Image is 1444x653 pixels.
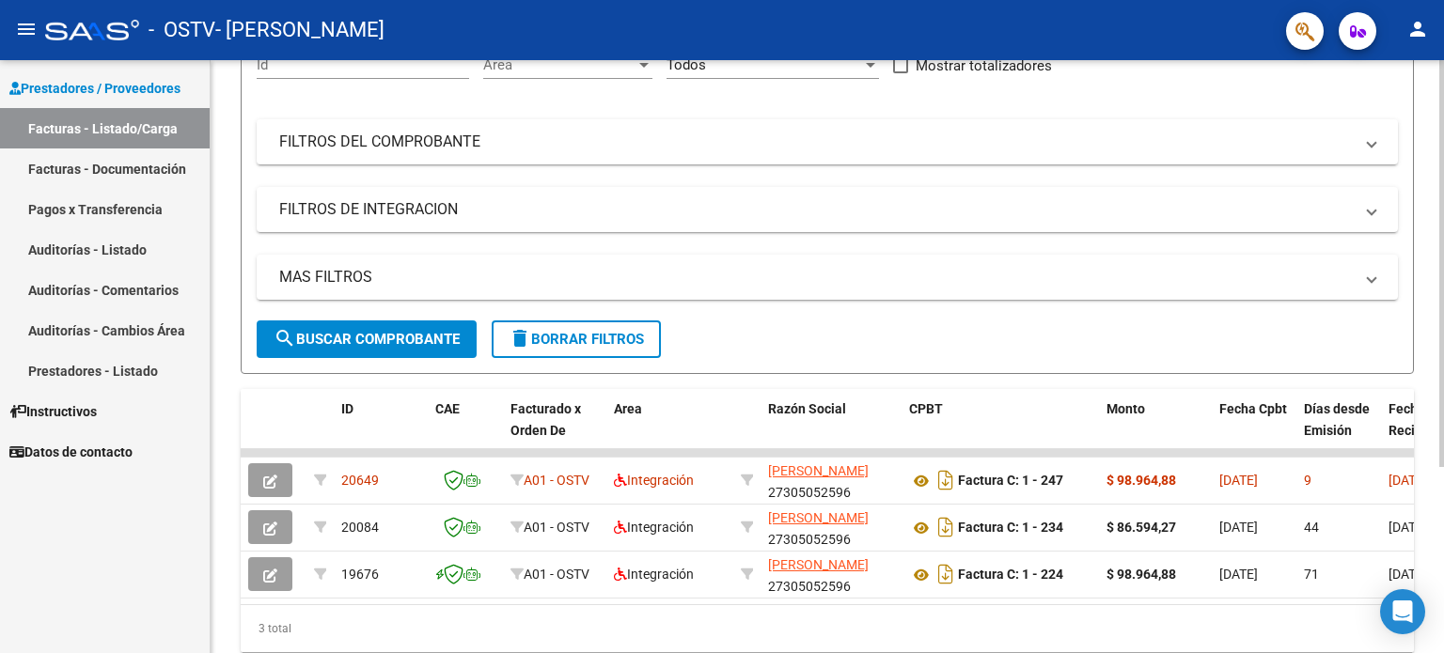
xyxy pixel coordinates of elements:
[241,605,1414,652] div: 3 total
[934,559,958,589] i: Descargar documento
[257,255,1398,300] mat-expansion-panel-header: MAS FILTROS
[768,557,869,572] span: [PERSON_NAME]
[257,187,1398,232] mat-expansion-panel-header: FILTROS DE INTEGRACION
[761,389,902,472] datatable-header-cell: Razón Social
[1107,520,1176,535] strong: $ 86.594,27
[9,78,180,99] span: Prestadores / Proveedores
[768,401,846,416] span: Razón Social
[524,567,589,582] span: A01 - OSTV
[909,401,943,416] span: CPBT
[1107,401,1145,416] span: Monto
[435,401,460,416] span: CAE
[614,473,694,488] span: Integración
[1219,520,1258,535] span: [DATE]
[279,199,1353,220] mat-panel-title: FILTROS DE INTEGRACION
[934,512,958,542] i: Descargar documento
[1212,389,1296,472] datatable-header-cell: Fecha Cpbt
[1304,473,1311,488] span: 9
[614,567,694,582] span: Integración
[9,442,133,462] span: Datos de contacto
[902,389,1099,472] datatable-header-cell: CPBT
[9,401,97,422] span: Instructivos
[1099,389,1212,472] datatable-header-cell: Monto
[1304,567,1319,582] span: 71
[1304,401,1370,438] span: Días desde Emisión
[1380,589,1425,634] div: Open Intercom Messenger
[334,389,428,472] datatable-header-cell: ID
[524,473,589,488] span: A01 - OSTV
[1389,520,1427,535] span: [DATE]
[1219,567,1258,582] span: [DATE]
[215,9,385,51] span: - [PERSON_NAME]
[509,331,644,348] span: Borrar Filtros
[958,521,1063,536] strong: Factura C: 1 - 234
[341,401,353,416] span: ID
[1107,567,1176,582] strong: $ 98.964,88
[916,54,1052,77] span: Mostrar totalizadores
[958,567,1063,583] strong: Factura C: 1 - 224
[958,474,1063,489] strong: Factura C: 1 - 247
[257,119,1398,164] mat-expansion-panel-header: FILTROS DEL COMPROBANTE
[614,520,694,535] span: Integración
[503,389,606,472] datatable-header-cell: Facturado x Orden De
[279,132,1353,152] mat-panel-title: FILTROS DEL COMPROBANTE
[768,554,894,594] div: 27305052596
[614,401,642,416] span: Area
[1304,520,1319,535] span: 44
[274,331,460,348] span: Buscar Comprobante
[524,520,589,535] span: A01 - OSTV
[768,507,894,547] div: 27305052596
[492,320,661,358] button: Borrar Filtros
[667,56,706,73] span: Todos
[1389,473,1427,488] span: [DATE]
[1219,473,1258,488] span: [DATE]
[768,460,894,500] div: 27305052596
[257,320,477,358] button: Buscar Comprobante
[934,465,958,495] i: Descargar documento
[768,510,869,525] span: [PERSON_NAME]
[341,567,379,582] span: 19676
[606,389,733,472] datatable-header-cell: Area
[149,9,215,51] span: - OSTV
[1219,401,1287,416] span: Fecha Cpbt
[15,18,38,40] mat-icon: menu
[510,401,581,438] span: Facturado x Orden De
[768,463,869,478] span: [PERSON_NAME]
[1107,473,1176,488] strong: $ 98.964,88
[1389,401,1441,438] span: Fecha Recibido
[1406,18,1429,40] mat-icon: person
[509,327,531,350] mat-icon: delete
[428,389,503,472] datatable-header-cell: CAE
[341,520,379,535] span: 20084
[279,267,1353,288] mat-panel-title: MAS FILTROS
[274,327,296,350] mat-icon: search
[341,473,379,488] span: 20649
[1389,567,1427,582] span: [DATE]
[483,56,636,73] span: Area
[1296,389,1381,472] datatable-header-cell: Días desde Emisión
